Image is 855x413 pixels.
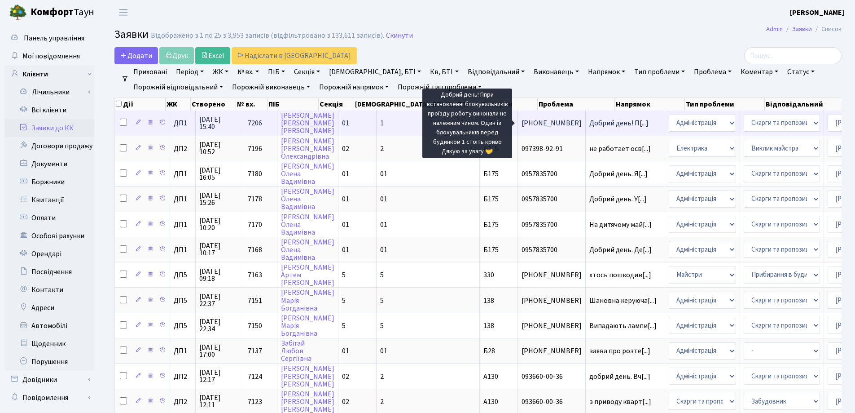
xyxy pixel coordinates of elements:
[174,398,192,405] span: ДП2
[174,195,192,203] span: ДП1
[281,111,334,136] a: [PERSON_NAME][PERSON_NAME][PERSON_NAME]
[589,397,651,407] span: з приводу кварт[...]
[483,220,499,230] span: Б175
[281,161,334,187] a: [PERSON_NAME]ОленаВадимівна
[4,137,94,155] a: Договори продажу
[380,220,387,230] span: 01
[4,29,94,47] a: Панель управління
[589,245,652,255] span: Добрий день. Де[...]
[199,192,240,206] span: [DATE] 15:26
[248,245,262,255] span: 7168
[342,296,346,306] span: 5
[191,98,236,111] th: Створено
[9,4,27,22] img: logo.png
[199,293,240,307] span: [DATE] 22:37
[522,297,582,304] span: [PHONE_NUMBER]
[342,194,349,204] span: 01
[522,347,582,355] span: [PHONE_NUMBER]
[483,194,499,204] span: Б175
[522,195,582,203] span: 0957835700
[784,64,818,80] a: Статус
[753,20,855,39] nav: breadcrumb
[209,64,232,80] a: ЖК
[394,80,485,95] a: Порожній тип проблеми
[174,170,192,178] span: ДП1
[290,64,324,80] a: Секція
[354,98,445,111] th: [DEMOGRAPHIC_DATA], БТІ
[342,220,349,230] span: 01
[199,268,240,282] span: [DATE] 09:18
[342,346,349,356] span: 01
[342,118,349,128] span: 01
[4,263,94,281] a: Посвідчення
[199,116,240,130] span: [DATE] 15:40
[386,31,413,40] a: Скинути
[765,98,846,111] th: Відповідальний
[380,245,387,255] span: 01
[174,373,192,380] span: ДП2
[589,270,651,280] span: хтось пошкодив[...]
[281,313,334,338] a: [PERSON_NAME]МаріяБогданівна
[24,33,84,43] span: Панель управління
[199,217,240,231] span: [DATE] 10:20
[342,372,349,382] span: 02
[281,187,334,212] a: [PERSON_NAME]ОленаВадимівна
[172,64,207,80] a: Період
[426,64,462,80] a: Кв, БТІ
[4,245,94,263] a: Орендарі
[792,24,812,34] a: Заявки
[483,397,498,407] span: А130
[4,155,94,173] a: Документи
[615,98,685,111] th: Напрямок
[174,271,192,279] span: ДП5
[248,144,262,154] span: 7196
[342,245,349,255] span: 01
[342,144,349,154] span: 02
[812,24,842,34] li: Список
[4,191,94,209] a: Квитанції
[248,321,262,331] span: 7150
[4,281,94,299] a: Контакти
[166,98,191,111] th: ЖК
[115,98,166,111] th: Дії
[380,118,384,128] span: 1
[281,338,311,364] a: ЗабігайЛюбовСергіївна
[325,64,425,80] a: [DEMOGRAPHIC_DATA], БТІ
[248,194,262,204] span: 7178
[342,169,349,179] span: 01
[690,64,735,80] a: Проблема
[248,296,262,306] span: 7151
[4,389,94,407] a: Повідомлення
[4,65,94,83] a: Клієнти
[380,144,384,154] span: 2
[631,64,688,80] a: Тип проблеми
[236,98,267,111] th: № вх.
[199,167,240,181] span: [DATE] 16:05
[199,318,240,333] span: [DATE] 22:34
[538,98,615,111] th: Проблема
[228,80,314,95] a: Порожній виконавець
[281,237,334,262] a: [PERSON_NAME]ОленаВадимівна
[316,80,392,95] a: Порожній напрямок
[199,369,240,383] span: [DATE] 12:17
[174,120,192,127] span: ДП1
[174,322,192,329] span: ДП5
[342,397,349,407] span: 02
[248,346,262,356] span: 7137
[522,170,582,178] span: 0957835700
[766,24,783,34] a: Admin
[281,288,334,313] a: [PERSON_NAME]МаріяБогданівна
[790,7,844,18] a: [PERSON_NAME]
[319,98,354,111] th: Секція
[522,398,582,405] span: 093660-00-36
[267,98,319,111] th: ПІБ
[248,397,262,407] span: 7123
[4,227,94,245] a: Особові рахунки
[199,344,240,358] span: [DATE] 17:00
[589,321,657,331] span: Випадають лампи[...]
[195,47,230,64] a: Excel
[522,246,582,253] span: 0957835700
[380,194,387,204] span: 01
[464,64,528,80] a: Відповідальний
[174,347,192,355] span: ДП1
